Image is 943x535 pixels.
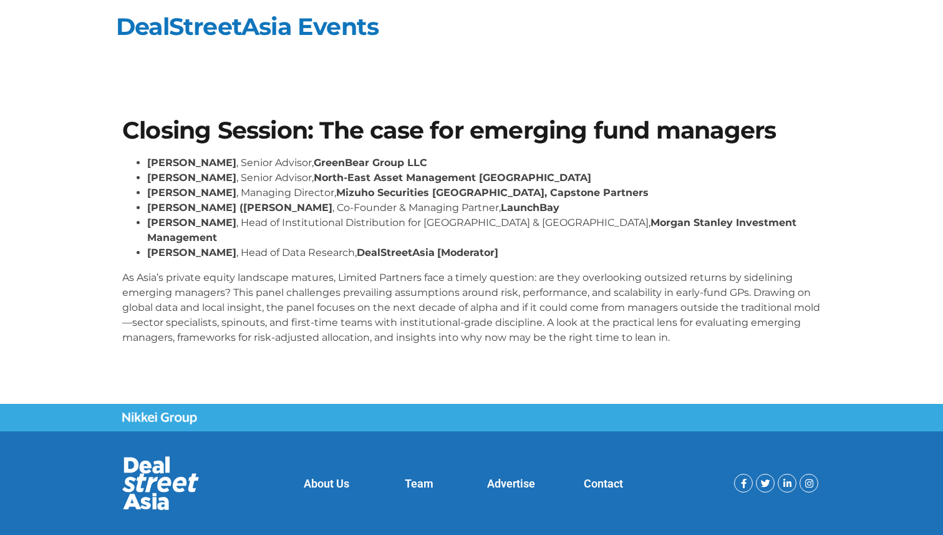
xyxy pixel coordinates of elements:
p: As Asia’s private equity landscape matures, Limited Partners face a timely question: are they ove... [122,270,821,345]
strong: [PERSON_NAME] [147,157,236,169]
strong: [PERSON_NAME] ([PERSON_NAME] [147,202,332,214]
li: , Senior Advisor, [147,170,821,185]
strong: [PERSON_NAME] [147,247,236,258]
li: , Co-Founder & Managing Partner, [147,200,821,215]
strong: [PERSON_NAME] [147,217,236,228]
strong: [Moderator] [437,247,498,258]
strong: Morgan Stanley Investment Management [147,217,796,243]
a: DealStreetAsia Events [116,12,379,41]
li: , Senior Advisor, [147,155,821,170]
li: , Managing Director, [147,185,821,200]
strong: GreenBear Group LLC [314,157,427,169]
strong: [PERSON_NAME] [147,172,236,184]
strong: DealStreetAsia [357,247,435,258]
a: About Us [304,477,349,490]
strong: North-East Asset Management [GEOGRAPHIC_DATA] [314,172,591,184]
strong: Mizuho Securities [GEOGRAPHIC_DATA], Capstone Partners [336,187,649,199]
strong: [PERSON_NAME] [147,187,236,199]
li: , Head of Institutional Distribution for [GEOGRAPHIC_DATA] & [GEOGRAPHIC_DATA], [147,215,821,245]
img: Nikkei Group [122,412,197,425]
a: Team [405,477,433,490]
li: , Head of Data Research, [147,245,821,260]
strong: LaunchBay [501,202,559,214]
h1: Closing Session: The case for emerging fund managers [122,119,821,142]
a: Contact [584,477,623,490]
a: Advertise [487,477,535,490]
